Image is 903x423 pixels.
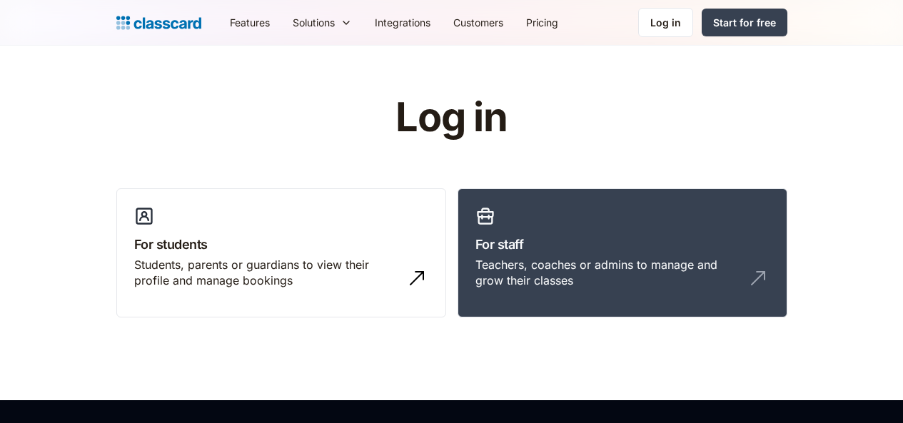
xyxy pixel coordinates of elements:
[218,6,281,39] a: Features
[293,15,335,30] div: Solutions
[225,96,678,140] h1: Log in
[650,15,681,30] div: Log in
[515,6,570,39] a: Pricing
[116,13,201,33] a: Logo
[475,257,741,289] div: Teachers, coaches or admins to manage and grow their classes
[475,235,770,254] h3: For staff
[363,6,442,39] a: Integrations
[134,257,400,289] div: Students, parents or guardians to view their profile and manage bookings
[702,9,787,36] a: Start for free
[638,8,693,37] a: Log in
[442,6,515,39] a: Customers
[116,188,446,318] a: For studentsStudents, parents or guardians to view their profile and manage bookings
[134,235,428,254] h3: For students
[458,188,787,318] a: For staffTeachers, coaches or admins to manage and grow their classes
[281,6,363,39] div: Solutions
[713,15,776,30] div: Start for free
